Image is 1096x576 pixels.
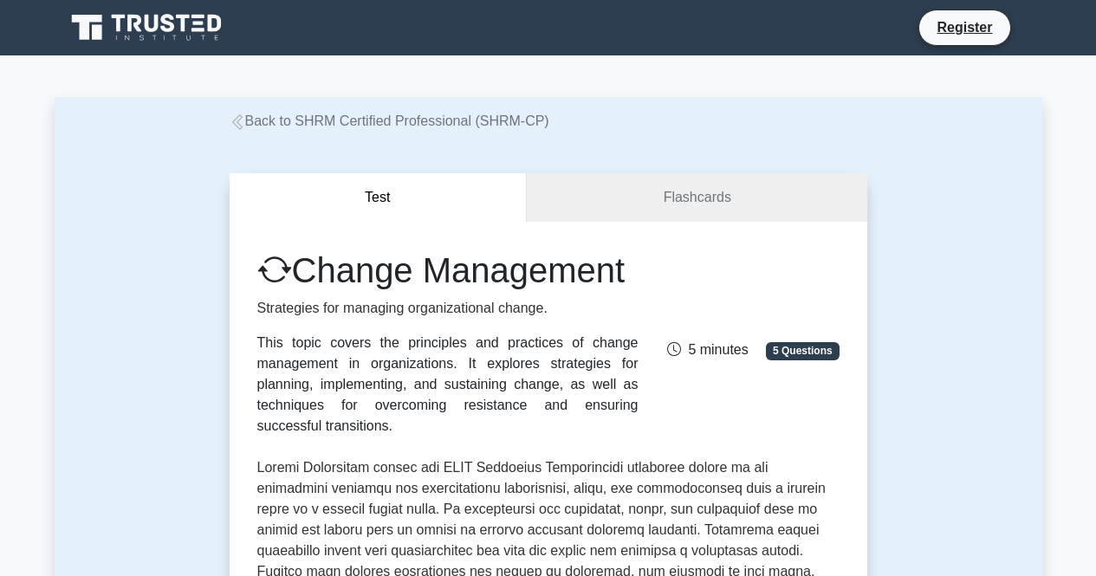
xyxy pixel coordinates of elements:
[257,298,639,319] p: Strategies for managing organizational change.
[230,113,549,128] a: Back to SHRM Certified Professional (SHRM-CP)
[230,173,528,223] button: Test
[257,249,639,291] h1: Change Management
[766,342,839,359] span: 5 Questions
[667,342,748,357] span: 5 minutes
[926,16,1002,38] a: Register
[257,333,639,437] div: This topic covers the principles and practices of change management in organizations. It explores...
[527,173,866,223] a: Flashcards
